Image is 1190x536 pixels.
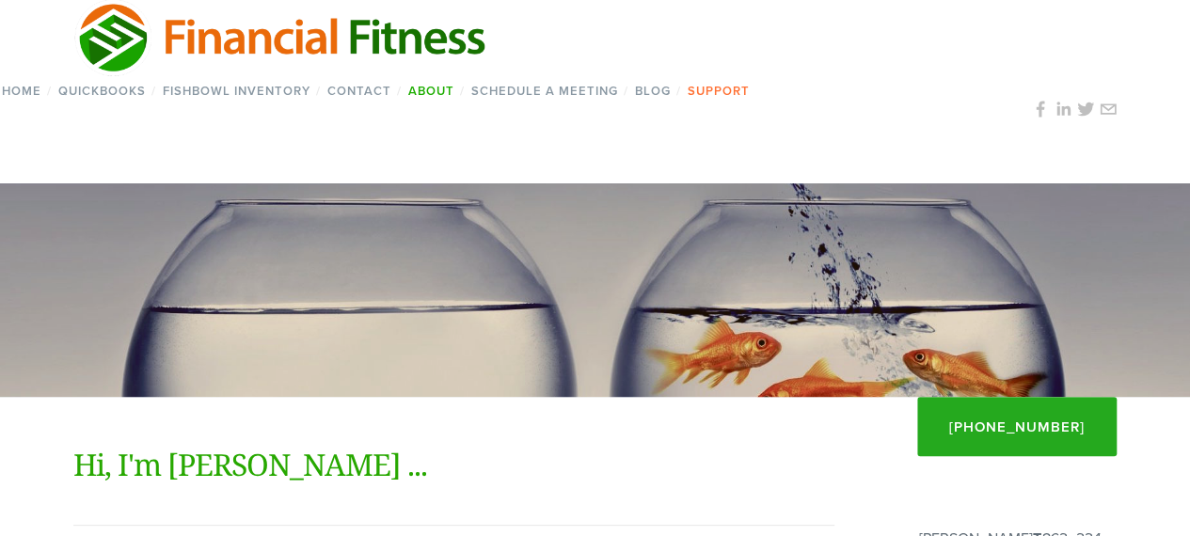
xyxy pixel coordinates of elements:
h1: About [73,267,1118,313]
a: About [402,77,460,104]
span: / [397,82,402,100]
a: Contact [321,77,397,104]
span: / [47,82,52,100]
h1: Hi, I'm [PERSON_NAME] ... [73,442,834,487]
a: Support [681,77,755,104]
a: Fishbowl Inventory [156,77,316,104]
span: / [676,82,681,100]
a: [PHONE_NUMBER] [917,397,1117,456]
a: Schedule a Meeting [465,77,624,104]
span: / [460,82,465,100]
a: Blog [628,77,676,104]
span: / [624,82,628,100]
span: / [316,82,321,100]
span: / [151,82,156,100]
a: QuickBooks [52,77,151,104]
